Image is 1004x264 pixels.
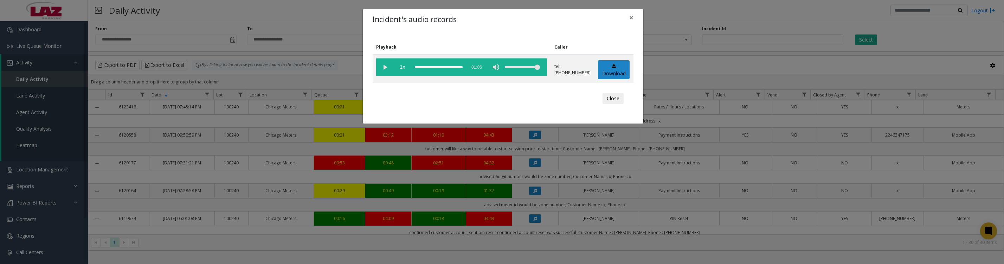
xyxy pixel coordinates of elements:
[373,14,457,25] h4: Incident's audio records
[598,60,630,80] a: Download
[415,58,463,76] div: scrub bar
[603,93,624,104] button: Close
[551,40,594,54] th: Caller
[624,9,638,26] button: Close
[394,58,411,76] span: playback speed button
[373,40,551,54] th: Playback
[505,58,540,76] div: volume level
[629,13,633,23] span: ×
[554,63,591,76] p: tel:[PHONE_NUMBER]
